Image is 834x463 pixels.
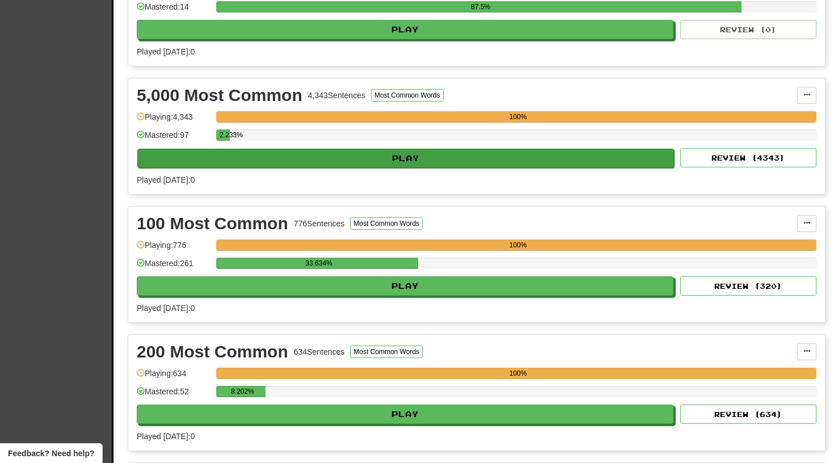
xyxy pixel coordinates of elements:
div: Mastered: 97 [137,129,210,148]
span: Played [DATE]: 0 [137,47,195,56]
span: Played [DATE]: 0 [137,432,195,441]
button: Play [137,405,673,424]
span: Open feedback widget [8,448,94,459]
button: Play [137,20,673,39]
div: Mastered: 261 [137,258,210,276]
button: Most Common Words [350,217,423,230]
div: 8.202% [220,386,266,397]
div: 634 Sentences [294,346,345,357]
div: 5,000 Most Common [137,87,302,104]
span: Played [DATE]: 0 [137,304,195,313]
div: Mastered: 14 [137,1,210,20]
div: Playing: 776 [137,239,210,258]
div: 4,343 Sentences [308,90,365,101]
button: Play [137,276,673,296]
div: 100% [220,239,816,251]
div: 776 Sentences [294,218,345,229]
div: Playing: 634 [137,368,210,386]
div: 100% [220,111,816,123]
button: Review (0) [680,20,816,39]
button: Review (4343) [680,148,816,167]
div: 200 Most Common [137,343,288,360]
button: Most Common Words [350,346,423,358]
div: 100% [220,368,816,379]
div: 2.233% [220,129,229,141]
button: Review (634) [680,405,816,424]
button: Play [137,149,674,168]
span: Played [DATE]: 0 [137,175,195,184]
button: Most Common Words [371,89,444,102]
button: Review (320) [680,276,816,296]
div: 87.5% [220,1,742,12]
div: Playing: 4,343 [137,111,210,130]
div: 33.634% [220,258,418,269]
div: Mastered: 52 [137,386,210,405]
div: 100 Most Common [137,215,288,232]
